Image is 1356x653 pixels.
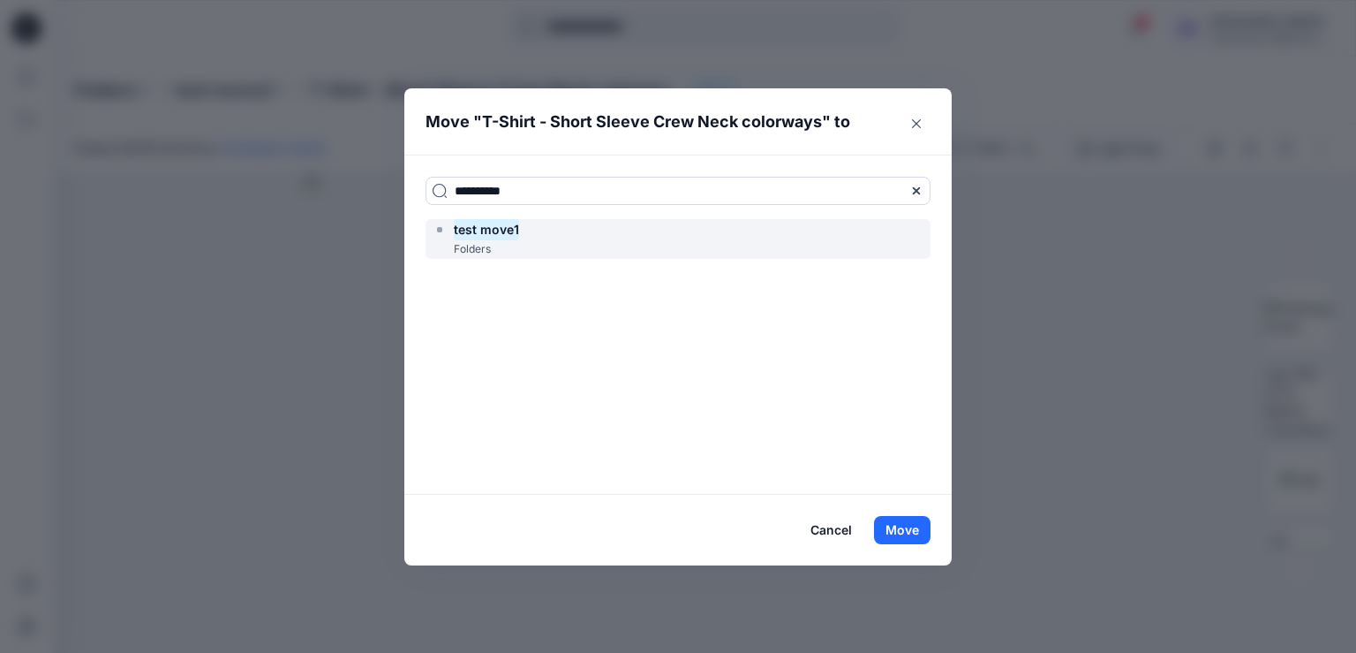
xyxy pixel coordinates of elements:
[874,516,930,544] button: Move
[482,110,822,134] p: T-Shirt - Short Sleeve Crew Neck colorways
[404,88,924,156] header: Move " " to
[454,217,519,241] mark: test move1
[799,516,863,544] button: Cancel
[454,240,491,259] p: Folders
[902,110,930,138] button: Close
